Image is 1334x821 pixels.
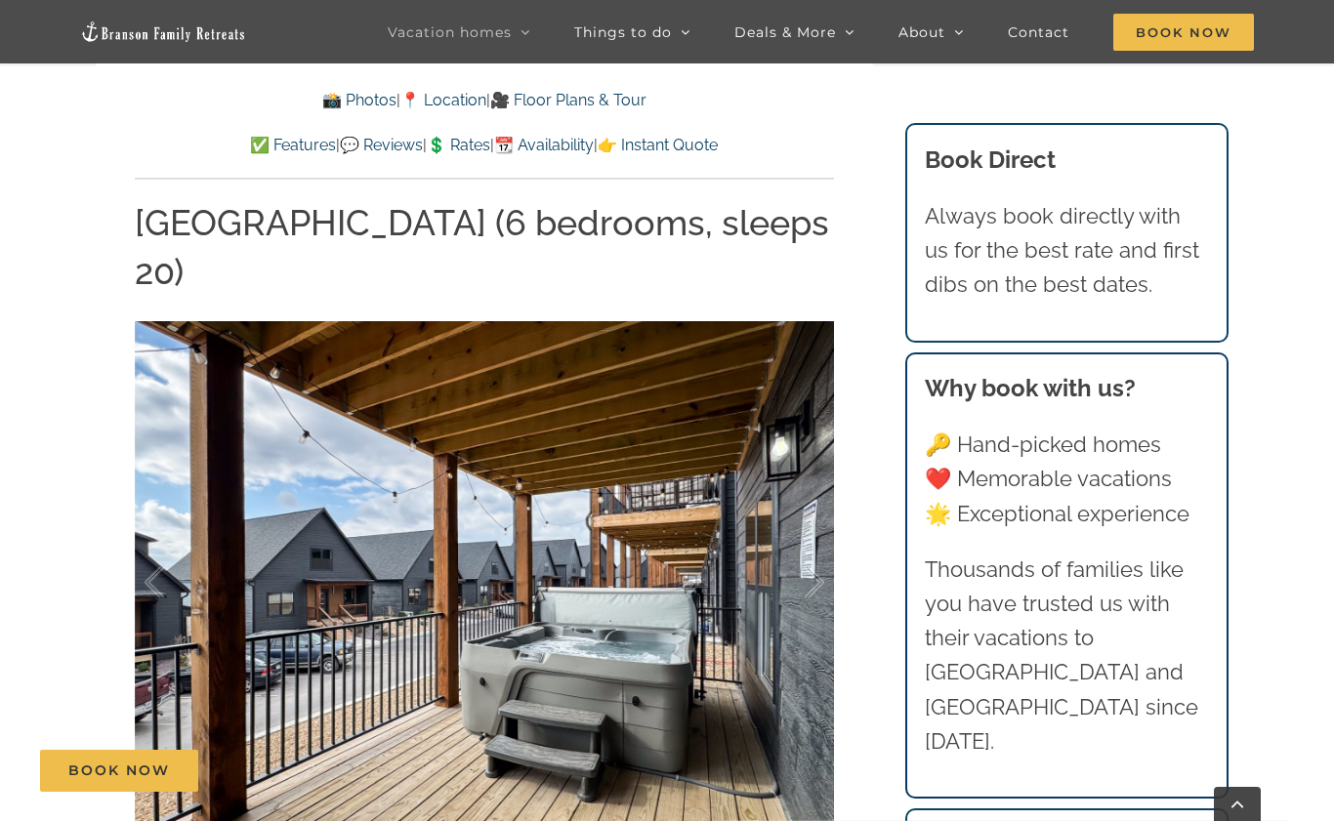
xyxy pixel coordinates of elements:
p: 🔑 Hand-picked homes ❤️ Memorable vacations 🌟 Exceptional experience [925,428,1210,531]
p: | | | | [135,133,834,158]
a: Book Now [40,750,198,792]
h3: Why book with us? [925,371,1210,406]
a: 💬 Reviews [340,136,423,154]
span: Book Now [1113,14,1254,51]
a: 📸 Photos [322,91,396,109]
a: 🎥 Floor Plans & Tour [490,91,646,109]
h2: [GEOGRAPHIC_DATA] (6 bedrooms, sleeps 20) [135,198,834,297]
span: Book Now [68,762,170,779]
a: 👉 Instant Quote [598,136,718,154]
p: Thousands of families like you have trusted us with their vacations to [GEOGRAPHIC_DATA] and [GEO... [925,553,1210,759]
a: 📍 Location [400,91,486,109]
img: Branson Family Retreats Logo [80,21,246,43]
a: 💲 Rates [427,136,490,154]
a: ✅ Features [250,136,336,154]
span: Vacation homes [388,25,512,39]
span: About [898,25,945,39]
b: Book Direct [925,145,1056,174]
span: Things to do [574,25,672,39]
p: Always book directly with us for the best rate and first dibs on the best dates. [925,199,1210,303]
span: Deals & More [734,25,836,39]
p: | | [135,88,834,113]
span: Contact [1008,25,1069,39]
a: 📆 Availability [494,136,594,154]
